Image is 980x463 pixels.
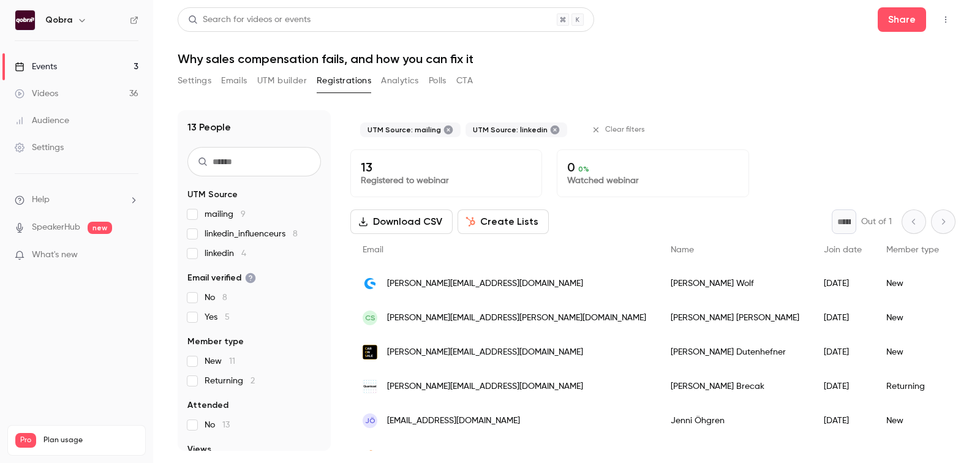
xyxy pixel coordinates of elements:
[365,312,375,323] span: CS
[387,449,646,462] span: [PERSON_NAME][EMAIL_ADDRESS][PERSON_NAME][DOMAIN_NAME]
[205,228,298,240] span: linkedin_influenceurs
[812,335,874,369] div: [DATE]
[222,293,227,302] span: 8
[15,61,57,73] div: Events
[429,71,447,91] button: Polls
[812,301,874,335] div: [DATE]
[587,120,652,140] button: Clear filters
[188,13,311,26] div: Search for videos or events
[241,210,246,219] span: 9
[15,88,58,100] div: Videos
[15,141,64,154] div: Settings
[363,276,377,291] img: shopware.com
[473,125,548,135] span: UTM Source: linkedin
[15,115,69,127] div: Audience
[658,369,812,404] div: [PERSON_NAME] Brecak
[205,311,230,323] span: Yes
[187,189,238,201] span: UTM Source
[550,125,560,135] button: Remove "linkedin" from selected "UTM Source" filter
[824,246,862,254] span: Join date
[567,160,738,175] p: 0
[187,272,256,284] span: Email verified
[178,71,211,91] button: Settings
[874,404,951,438] div: New
[178,51,956,66] h1: Why sales compensation fails, and how you can fix it
[15,194,138,206] li: help-dropdown-opener
[367,125,441,135] span: UTM Source: mailing
[205,247,246,260] span: linkedin
[205,292,227,304] span: No
[812,369,874,404] div: [DATE]
[387,415,520,427] span: [EMAIL_ADDRESS][DOMAIN_NAME]
[812,266,874,301] div: [DATE]
[365,415,375,426] span: JÖ
[363,379,377,394] img: quantcast.com
[32,194,50,206] span: Help
[229,357,235,366] span: 11
[387,312,646,325] span: [PERSON_NAME][EMAIL_ADDRESS][PERSON_NAME][DOMAIN_NAME]
[241,249,246,258] span: 4
[45,14,72,26] h6: Qobra
[458,209,549,234] button: Create Lists
[658,404,812,438] div: Jenni Öhgren
[363,448,377,462] img: similarweb.com
[658,266,812,301] div: [PERSON_NAME] Wolf
[361,175,532,187] p: Registered to webinar
[251,377,255,385] span: 2
[317,71,371,91] button: Registrations
[874,266,951,301] div: New
[221,71,247,91] button: Emails
[293,230,298,238] span: 8
[443,125,453,135] button: Remove "mailing" from selected "UTM Source" filter
[225,313,230,322] span: 5
[567,175,738,187] p: Watched webinar
[363,246,383,254] span: Email
[363,345,377,359] img: caronsale.de
[658,335,812,369] div: [PERSON_NAME] Dutenhefner
[205,208,246,220] span: mailing
[387,277,583,290] span: [PERSON_NAME][EMAIL_ADDRESS][DOMAIN_NAME]
[456,71,473,91] button: CTA
[257,71,307,91] button: UTM builder
[578,165,589,173] span: 0 %
[874,335,951,369] div: New
[874,301,951,335] div: New
[387,380,583,393] span: [PERSON_NAME][EMAIL_ADDRESS][DOMAIN_NAME]
[15,433,36,448] span: Pro
[658,301,812,335] div: [PERSON_NAME] [PERSON_NAME]
[878,7,926,32] button: Share
[812,404,874,438] div: [DATE]
[187,443,211,456] span: Views
[350,209,453,234] button: Download CSV
[886,246,939,254] span: Member type
[205,375,255,387] span: Returning
[861,216,892,228] p: Out of 1
[32,221,80,234] a: SpeakerHub
[361,160,532,175] p: 13
[205,355,235,367] span: New
[187,336,244,348] span: Member type
[222,421,230,429] span: 13
[43,435,138,445] span: Plan usage
[381,71,419,91] button: Analytics
[187,120,231,135] h1: 13 People
[205,419,230,431] span: No
[15,10,35,30] img: Qobra
[32,249,78,262] span: What's new
[88,222,112,234] span: new
[187,399,228,412] span: Attended
[605,125,645,135] span: Clear filters
[387,346,583,359] span: [PERSON_NAME][EMAIL_ADDRESS][DOMAIN_NAME]
[671,246,694,254] span: Name
[874,369,951,404] div: Returning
